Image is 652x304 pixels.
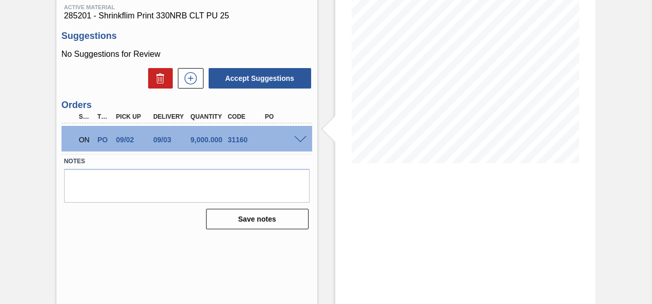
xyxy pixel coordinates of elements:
div: Purchase order [95,136,112,144]
div: Delivery [151,113,191,120]
div: Delete Suggestions [143,68,173,89]
div: 09/03/2025 [151,136,191,144]
div: Pick up [113,113,153,120]
button: Save notes [206,209,309,229]
div: Type [95,113,112,120]
div: Quantity [188,113,228,120]
div: 31160 [225,136,265,144]
button: Accept Suggestions [209,68,311,89]
p: ON [79,136,91,144]
div: Code [225,113,265,120]
label: Notes [64,154,310,169]
div: New suggestion [173,68,203,89]
div: 09/02/2025 [113,136,153,144]
div: PO [262,113,302,120]
h3: Orders [62,100,312,111]
div: Step [76,113,94,120]
div: Negotiating Order [76,128,94,151]
span: Active Material [64,4,310,10]
span: 285201 - Shrinkflim Print 330NRB CLT PU 25 [64,11,310,20]
div: Accept Suggestions [203,67,312,90]
p: No Suggestions for Review [62,50,312,59]
div: 9,000.000 [188,136,228,144]
h3: Suggestions [62,31,312,41]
